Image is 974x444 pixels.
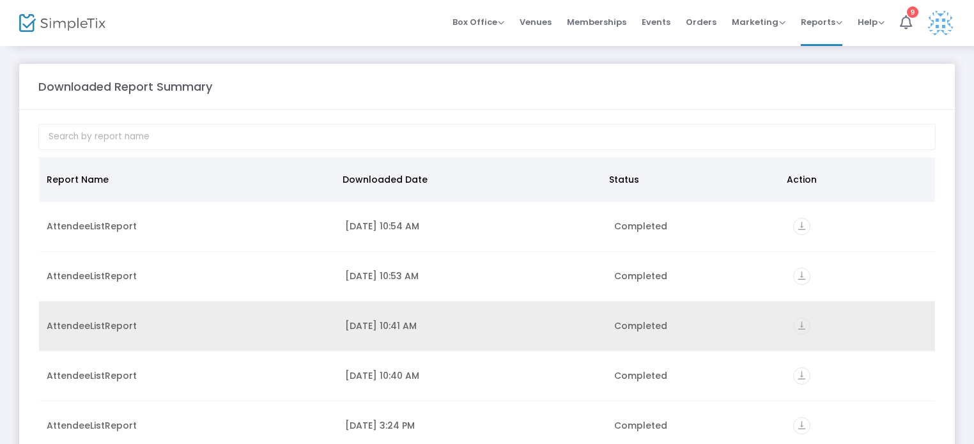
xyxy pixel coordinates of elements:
th: Action [779,157,927,202]
span: Reports [801,16,842,28]
div: AttendeeListReport [47,419,330,432]
div: Completed [614,369,778,382]
span: Events [642,6,670,38]
th: Status [601,157,779,202]
a: vertical_align_bottom [793,321,810,334]
div: AttendeeListReport [47,270,330,282]
div: 9/23/2025 10:41 AM [345,319,599,332]
div: Completed [614,270,778,282]
span: Venues [520,6,552,38]
i: vertical_align_bottom [793,367,810,385]
a: vertical_align_bottom [793,371,810,384]
span: Marketing [732,16,785,28]
div: AttendeeListReport [47,220,330,233]
div: 9 [907,6,918,18]
a: vertical_align_bottom [793,421,810,434]
i: vertical_align_bottom [793,417,810,434]
div: 9/23/2025 10:53 AM [345,270,599,282]
div: 9/23/2025 10:40 AM [345,369,599,382]
span: Orders [686,6,716,38]
div: https://go.SimpleTix.com/4k36q [793,318,927,335]
a: vertical_align_bottom [793,222,810,234]
div: AttendeeListReport [47,369,330,382]
div: Completed [614,319,778,332]
div: https://go.SimpleTix.com/hmxa4 [793,268,927,285]
th: Report Name [39,157,335,202]
div: 9/23/2025 10:54 AM [345,220,599,233]
div: Completed [614,220,778,233]
a: vertical_align_bottom [793,272,810,284]
i: vertical_align_bottom [793,268,810,285]
span: Memberships [567,6,626,38]
span: Box Office [452,16,504,28]
div: https://go.SimpleTix.com/6zdnv [793,417,927,434]
div: AttendeeListReport [47,319,330,332]
div: Completed [614,419,778,432]
th: Downloaded Date [335,157,601,202]
div: 3/26/2025 3:24 PM [345,419,599,432]
div: https://go.SimpleTix.com/zrubf [793,367,927,385]
i: vertical_align_bottom [793,218,810,235]
m-panel-title: Downloaded Report Summary [38,78,212,95]
i: vertical_align_bottom [793,318,810,335]
span: Help [858,16,885,28]
div: https://go.SimpleTix.com/rbeoy [793,218,927,235]
input: Search by report name [38,124,936,150]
